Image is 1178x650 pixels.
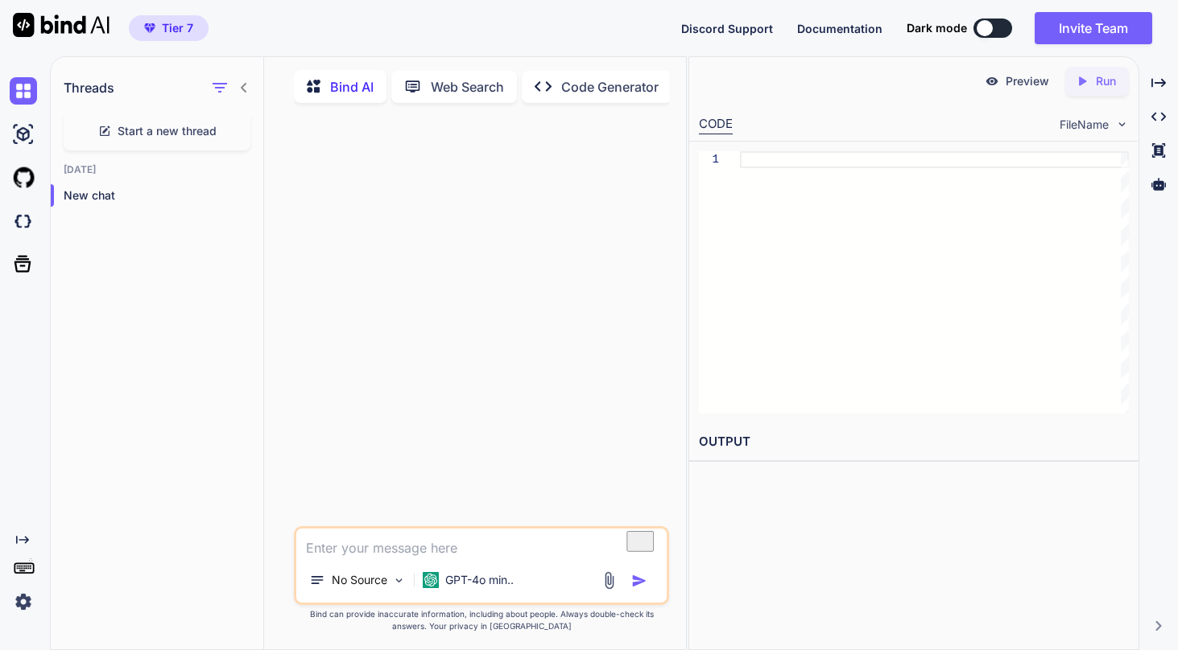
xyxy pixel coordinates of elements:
img: Bind AI [13,13,110,37]
p: Web Search [431,77,504,97]
img: darkCloudIdeIcon [10,208,37,235]
p: Code Generator [561,77,659,97]
button: premiumTier 7 [129,15,209,41]
img: chevron down [1115,117,1129,131]
span: FileName [1060,117,1109,133]
span: Tier 7 [162,20,193,36]
h2: [DATE] [51,163,263,176]
button: Discord Support [681,20,773,37]
img: settings [10,588,37,615]
span: Start a new thread [118,123,217,139]
span: Dark mode [907,20,967,36]
p: GPT-4o min.. [445,572,514,588]
textarea: To enrich screen reader interactions, please activate Accessibility in Grammarly extension settings [296,529,667,557]
p: Bind can provide inaccurate information, including about people. Always double-check its answers.... [294,608,669,632]
button: Documentation [797,20,882,37]
h2: OUTPUT [689,423,1139,461]
p: New chat [64,187,263,204]
img: Pick Models [392,574,406,587]
p: Run [1096,73,1116,89]
h1: Threads [64,78,114,97]
span: Discord Support [681,22,773,35]
img: chat [10,77,37,105]
div: CODE [699,115,733,134]
span: Documentation [797,22,882,35]
button: Invite Team [1035,12,1152,44]
p: Bind AI [330,77,374,97]
img: githubLight [10,164,37,191]
img: icon [631,573,647,589]
img: attachment [600,571,618,590]
p: No Source [332,572,387,588]
img: preview [985,74,999,88]
p: Preview [1006,73,1049,89]
img: ai-studio [10,121,37,148]
img: GPT-4o mini [423,572,439,588]
div: 1 [699,151,719,168]
img: premium [144,23,155,33]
